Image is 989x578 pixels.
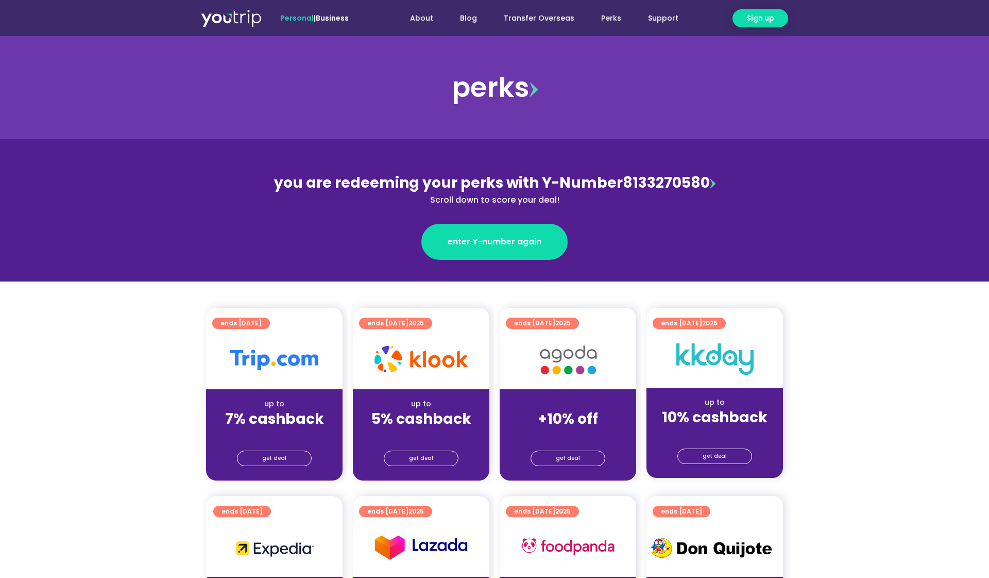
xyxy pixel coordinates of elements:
span: ends [DATE] [367,506,424,517]
span: 2025 [408,319,424,327]
span: ends [DATE] [661,318,718,329]
span: ends [DATE] [220,318,262,329]
a: get deal [531,451,605,466]
span: Sign up [746,13,774,24]
a: enter Y-number again [421,224,568,260]
strong: 5% cashback [371,409,471,429]
span: get deal [556,451,580,466]
span: ends [DATE] [661,506,702,517]
span: get deal [409,451,433,466]
a: get deal [677,449,752,464]
div: up to [655,397,775,408]
span: | [280,13,349,23]
span: you are redeeming your perks with Y-Number [274,173,623,193]
a: Support [635,9,692,28]
span: Personal [280,13,314,23]
div: Scroll down to score your deal! [271,194,718,206]
a: ends [DATE]2025 [506,318,579,329]
span: up to [558,399,577,409]
div: (for stays only) [655,427,775,438]
span: get deal [262,451,286,466]
div: (for stays only) [508,428,628,439]
span: 2025 [555,507,571,516]
span: get deal [703,449,727,464]
div: (for stays only) [214,428,334,439]
a: Sign up [732,9,788,27]
span: 2025 [408,507,424,516]
a: ends [DATE]2025 [653,318,726,329]
a: Blog [447,9,490,28]
span: ends [DATE] [221,506,263,517]
a: ends [DATE]2025 [359,506,432,517]
span: ends [DATE] [514,506,571,517]
a: ends [DATE] [212,318,270,329]
strong: +10% off [538,409,598,429]
a: ends [DATE] [213,506,271,517]
div: 8133270580 [271,172,718,206]
span: ends [DATE] [367,318,424,329]
div: (for stays only) [361,428,481,439]
nav: Menu [377,9,692,28]
span: ends [DATE] [514,318,571,329]
div: up to [361,399,481,409]
span: enter Y-number again [448,236,541,248]
a: About [397,9,447,28]
a: ends [DATE] [653,506,710,517]
a: ends [DATE]2025 [506,506,579,517]
strong: 7% cashback [225,409,324,429]
a: get deal [237,451,312,466]
a: Transfer Overseas [490,9,588,28]
span: 2025 [702,319,718,327]
a: get deal [384,451,458,466]
a: Business [316,13,349,23]
div: up to [214,399,334,409]
span: 2025 [555,319,571,327]
strong: 10% cashback [662,407,768,427]
a: ends [DATE]2025 [359,318,432,329]
a: Perks [588,9,635,28]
